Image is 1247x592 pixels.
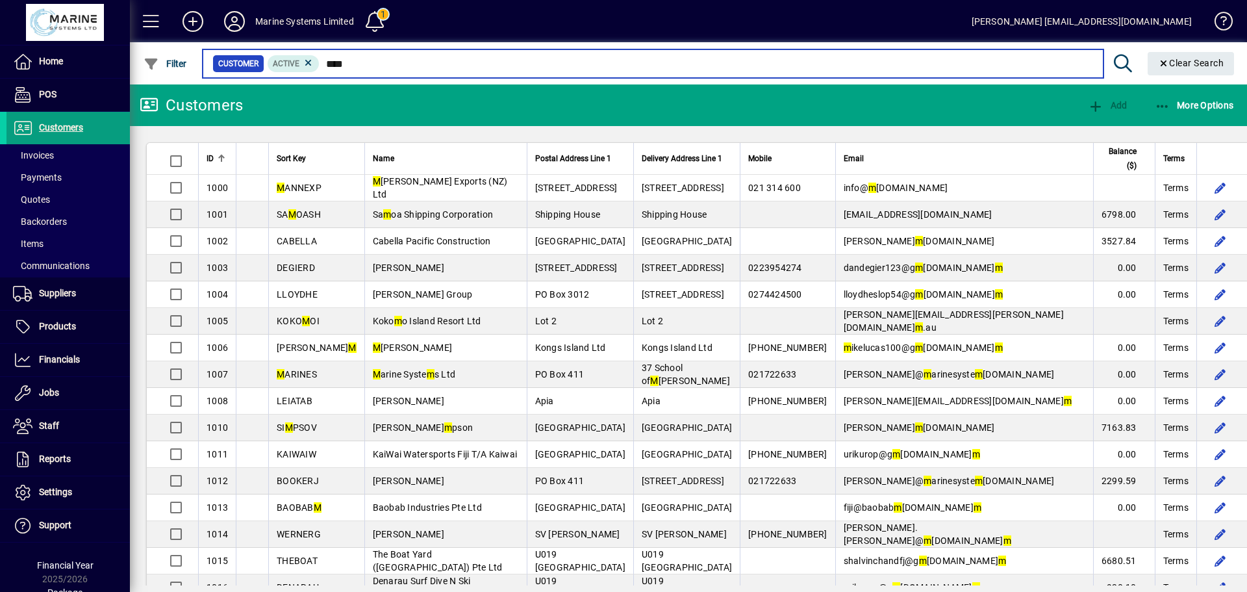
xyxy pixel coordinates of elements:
[13,150,54,161] span: Invoices
[6,443,130,476] a: Reports
[207,502,228,513] span: 1013
[6,311,130,343] a: Products
[972,449,980,459] em: m
[39,520,71,530] span: Support
[39,56,63,66] span: Home
[1210,311,1231,331] button: Edit
[1093,415,1155,441] td: 7163.83
[288,209,296,220] em: M
[277,183,321,193] span: ANNEXP
[39,387,59,398] span: Jobs
[207,183,228,193] span: 1000
[207,422,228,433] span: 1010
[1163,528,1189,541] span: Terms
[748,396,827,406] span: [PHONE_NUMBER]
[218,57,258,70] span: Customer
[844,289,1003,300] span: lloydheslop54@g [DOMAIN_NAME]
[373,369,381,380] em: M
[207,342,228,353] span: 1006
[373,151,394,166] span: Name
[535,422,625,433] span: [GEOGRAPHIC_DATA]
[39,321,76,331] span: Products
[642,476,724,486] span: [STREET_ADDRESS]
[444,422,452,433] em: m
[1148,52,1235,75] button: Clear
[1163,448,1189,461] span: Terms
[535,183,618,193] span: [STREET_ADDRESS]
[844,342,851,353] em: m
[642,396,661,406] span: Apia
[1210,284,1231,305] button: Edit
[1093,441,1155,468] td: 0.00
[373,342,453,353] span: [PERSON_NAME]
[207,556,228,566] span: 1015
[535,396,554,406] span: Apia
[535,449,625,459] span: [GEOGRAPHIC_DATA]
[642,549,732,573] span: U019 [GEOGRAPHIC_DATA]
[1210,391,1231,411] button: Edit
[748,289,802,300] span: 0274424500
[255,11,354,32] div: Marine Systems Limited
[13,238,44,249] span: Items
[1152,94,1237,117] button: More Options
[207,151,214,166] span: ID
[302,316,310,326] em: M
[277,316,320,326] span: KOKO OI
[1093,201,1155,228] td: 6798.00
[844,502,982,513] span: fiji@baobab [DOMAIN_NAME]
[844,369,1055,380] span: [PERSON_NAME]@ arinesyste [DOMAIN_NAME]
[1210,417,1231,438] button: Edit
[1155,100,1234,110] span: More Options
[277,396,312,406] span: LEIATAB
[373,342,381,353] em: M
[373,151,519,166] div: Name
[207,236,228,246] span: 1002
[214,10,255,33] button: Profile
[277,263,315,273] span: DEGIERD
[748,183,801,193] span: 021 314 600
[1210,550,1231,571] button: Edit
[1163,261,1189,274] span: Terms
[844,151,1085,166] div: Email
[844,263,1003,273] span: dandegier123@g [DOMAIN_NAME]
[1158,58,1224,68] span: Clear Search
[915,422,923,433] em: m
[642,316,663,326] span: Lot 2
[1210,177,1231,198] button: Edit
[642,183,724,193] span: [STREET_ADDRESS]
[844,151,864,166] span: Email
[535,369,585,380] span: PO Box 411
[915,322,923,333] em: m
[207,263,228,273] span: 1003
[373,176,381,187] em: M
[207,396,228,406] span: 1008
[13,172,62,183] span: Payments
[1093,228,1155,255] td: 3527.84
[1163,421,1189,434] span: Terms
[995,263,1003,273] em: m
[373,476,444,486] span: [PERSON_NAME]
[6,410,130,443] a: Staff
[919,556,927,566] em: m
[748,369,796,380] span: 021722633
[1163,208,1189,221] span: Terms
[748,529,827,539] span: [PHONE_NUMBER]
[844,422,995,433] span: [PERSON_NAME] [DOMAIN_NAME]
[1085,94,1130,117] button: Add
[1064,396,1072,406] em: m
[974,502,981,513] em: m
[373,369,456,380] span: arine Syste s Ltd
[207,369,228,380] span: 1007
[373,449,518,459] span: KaiWai Watersports Fiji T/A Kaiwai
[975,369,983,380] em: m
[642,422,732,433] span: [GEOGRAPHIC_DATA]
[1210,231,1231,251] button: Edit
[844,342,1003,353] span: ikelucas100@g [DOMAIN_NAME]
[277,502,321,513] span: BAOBAB
[39,354,80,365] span: Financials
[277,209,321,220] span: SA OASH
[1088,100,1127,110] span: Add
[1102,144,1148,173] div: Balance ($)
[6,377,130,409] a: Jobs
[373,236,491,246] span: Cabella Pacific Construction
